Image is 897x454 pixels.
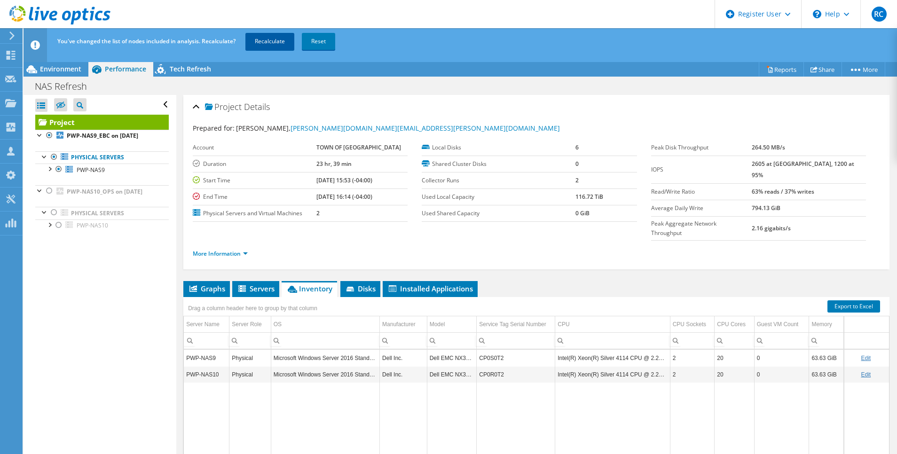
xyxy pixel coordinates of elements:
[427,366,477,383] td: Column Model, Value Dell EMC NX3240
[193,250,248,258] a: More Information
[236,124,560,133] span: [PERSON_NAME],
[555,350,670,366] td: Column CPU, Value Intel(R) Xeon(R) Silver 4114 CPU @ 2.20GHz
[380,350,427,366] td: Column Manufacturer, Value Dell Inc.
[752,188,814,196] b: 63% reads / 37% writes
[193,124,235,133] label: Prepared for:
[291,124,560,133] a: [PERSON_NAME][DOMAIN_NAME][EMAIL_ADDRESS][PERSON_NAME][DOMAIN_NAME]
[872,7,887,22] span: RC
[670,316,715,333] td: CPU Sockets Column
[380,366,427,383] td: Column Manufacturer, Value Dell Inc.
[673,319,706,330] div: CPU Sockets
[422,143,575,152] label: Local Disks
[422,159,575,169] label: Shared Cluster Disks
[77,166,105,174] span: PWP-NAS9
[316,143,401,151] b: TOWN OF [GEOGRAPHIC_DATA]
[754,350,809,366] td: Column Guest VM Count, Value 0
[316,193,372,201] b: [DATE] 16:14 (-04:00)
[759,62,804,77] a: Reports
[35,207,169,219] a: Physical Servers
[477,332,555,349] td: Column Service Tag Serial Number, Filter cell
[558,319,569,330] div: CPU
[67,188,142,196] b: PWP-NAS10_OPS on [DATE]
[35,219,169,232] a: PWP-NAS10
[316,209,320,217] b: 2
[35,115,169,130] a: Project
[35,185,169,197] a: PWP-NAS10_OPS on [DATE]
[651,219,752,238] label: Peak Aggregate Network Throughput
[651,187,752,196] label: Read/Write Ratio
[809,350,843,366] td: Column Memory, Value 63.63 GiB
[842,62,885,77] a: More
[193,192,316,202] label: End Time
[245,33,294,50] a: Recalculate
[715,366,754,383] td: Column CPU Cores, Value 20
[387,284,473,293] span: Installed Applications
[803,62,842,77] a: Share
[422,176,575,185] label: Collector Runs
[186,319,220,330] div: Server Name
[651,143,752,152] label: Peak Disk Throughput
[237,284,275,293] span: Servers
[380,332,427,349] td: Column Manufacturer, Filter cell
[427,350,477,366] td: Column Model, Value Dell EMC NX3240
[809,332,843,349] td: Column Memory, Filter cell
[271,332,379,349] td: Column OS, Filter cell
[184,350,229,366] td: Column Server Name, Value PWP-NAS9
[193,143,316,152] label: Account
[477,350,555,366] td: Column Service Tag Serial Number, Value CP0S0T2
[813,10,821,18] svg: \n
[345,284,376,293] span: Disks
[184,366,229,383] td: Column Server Name, Value PWP-NAS10
[229,366,271,383] td: Column Server Role, Value Physical
[184,316,229,333] td: Server Name Column
[861,355,871,361] a: Edit
[479,319,546,330] div: Service Tag Serial Number
[427,316,477,333] td: Model Column
[35,164,169,176] a: PWP-NAS9
[35,130,169,142] a: PWP-NAS9_EBC on [DATE]
[232,319,261,330] div: Server Role
[752,224,791,232] b: 2.16 gigabits/s
[193,209,316,218] label: Physical Servers and Virtual Machines
[861,371,871,378] a: Edit
[57,37,236,45] span: You've changed the list of nodes included in analysis. Recalculate?
[229,316,271,333] td: Server Role Column
[575,209,590,217] b: 0 GiB
[555,366,670,383] td: Column CPU, Value Intel(R) Xeon(R) Silver 4114 CPU @ 2.20GHz
[427,332,477,349] td: Column Model, Filter cell
[188,284,225,293] span: Graphs
[715,316,754,333] td: CPU Cores Column
[555,316,670,333] td: CPU Column
[477,366,555,383] td: Column Service Tag Serial Number, Value CP0R0T2
[575,193,603,201] b: 116.72 TiB
[422,192,575,202] label: Used Local Capacity
[575,176,579,184] b: 2
[477,316,555,333] td: Service Tag Serial Number Column
[380,316,427,333] td: Manufacturer Column
[271,316,379,333] td: OS Column
[170,64,211,73] span: Tech Refresh
[651,204,752,213] label: Average Daily Write
[809,316,843,333] td: Memory Column
[752,204,780,212] b: 794.13 GiB
[184,332,229,349] td: Column Server Name, Filter cell
[754,366,809,383] td: Column Guest VM Count, Value 0
[67,132,138,140] b: PWP-NAS9_EBC on [DATE]
[229,350,271,366] td: Column Server Role, Value Physical
[752,143,785,151] b: 264.50 MB/s
[811,319,832,330] div: Memory
[752,160,854,179] b: 2605 at [GEOGRAPHIC_DATA], 1200 at 95%
[651,165,752,174] label: IOPS
[232,369,268,380] div: Physical
[286,284,332,293] span: Inventory
[670,350,715,366] td: Column CPU Sockets, Value 2
[757,319,799,330] div: Guest VM Count
[670,366,715,383] td: Column CPU Sockets, Value 2
[754,316,809,333] td: Guest VM Count Column
[575,143,579,151] b: 6
[316,176,372,184] b: [DATE] 15:53 (-04:00)
[105,64,146,73] span: Performance
[193,176,316,185] label: Start Time
[40,64,81,73] span: Environment
[77,221,108,229] span: PWP-NAS10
